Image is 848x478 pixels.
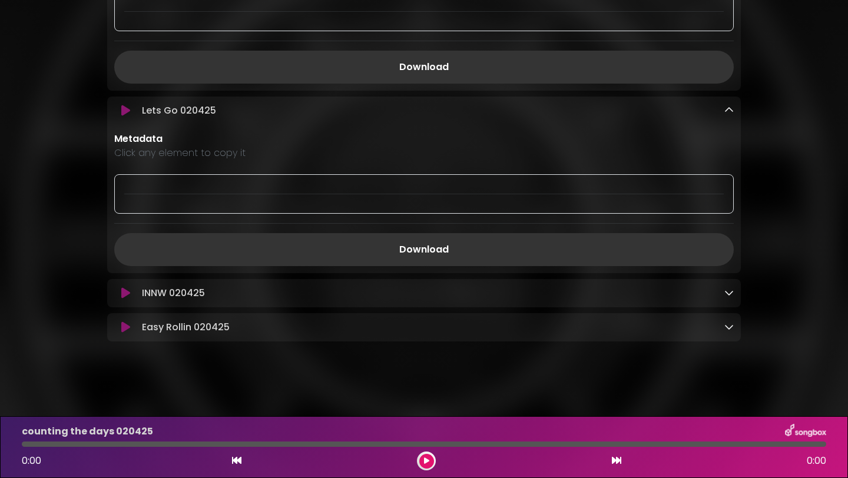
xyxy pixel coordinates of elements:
[142,320,230,334] p: Easy Rollin 020425
[142,286,205,300] p: INNW 020425
[114,233,734,266] a: Download
[114,51,734,84] a: Download
[114,132,734,146] p: Metadata
[114,146,734,160] p: Click any element to copy it
[142,104,216,118] p: Lets Go 020425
